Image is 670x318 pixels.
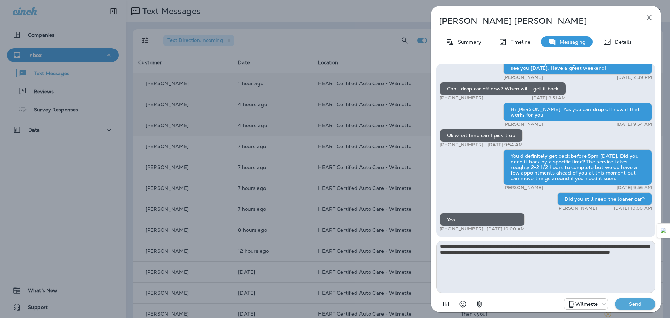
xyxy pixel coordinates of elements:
p: [DATE] 9:51 AM [532,95,566,101]
div: Yes it definitely works. I'll get that scheduled and I'll see you [DATE]. Have a great weekend! [503,56,652,75]
p: [DATE] 9:56 AM [617,185,652,191]
p: [PERSON_NAME] [PERSON_NAME] [439,16,630,26]
p: [DATE] 9:54 AM [617,121,652,127]
button: Select an emoji [456,297,470,311]
p: [DATE] 10:00 AM [614,206,652,211]
button: Send [615,298,655,310]
p: [PERSON_NAME] [557,206,597,211]
p: [DATE] 10:00 AM [487,226,525,232]
button: Add in a premade template [439,297,453,311]
p: Wilmette [575,301,598,307]
p: [PERSON_NAME] [503,185,543,191]
img: Detect Auto [661,228,667,234]
div: Hi [PERSON_NAME]. Yes you can drop off now if that works for you. [503,103,652,121]
p: [PERSON_NAME] [503,75,543,80]
p: Details [611,39,632,45]
p: Summary [454,39,481,45]
div: +1 (847) 865-9557 [564,300,608,308]
p: Timeline [507,39,530,45]
div: Ok what time can I pick it up [440,129,523,142]
p: [DATE] 9:54 AM [487,142,523,148]
div: Did you still need the loaner car? [557,192,652,206]
p: [DATE] 2:39 PM [617,75,652,80]
div: You'd definitely get back before 5pm [DATE]. Did you need it back by a specific time? The service... [503,149,652,185]
div: Can I drop car off now? When will I get it back [440,82,566,95]
div: Yea [440,213,525,226]
p: Send [620,301,650,307]
p: [PHONE_NUMBER] [440,95,483,101]
p: [PHONE_NUMBER] [440,226,483,232]
p: Messaging [556,39,586,45]
p: [PHONE_NUMBER] [440,142,483,148]
p: [PERSON_NAME] [503,121,543,127]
